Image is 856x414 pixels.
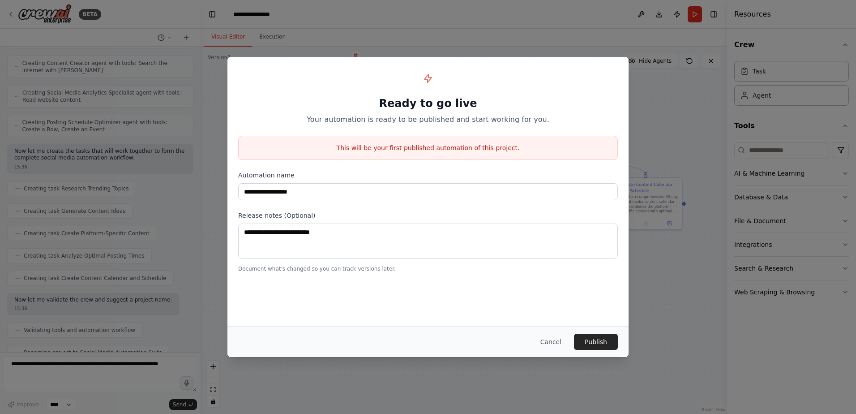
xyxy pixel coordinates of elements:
[238,211,618,220] label: Release notes (Optional)
[238,265,618,272] p: Document what's changed so you can track versions later.
[238,171,618,180] label: Automation name
[239,143,617,152] p: This will be your first published automation of this project.
[533,334,569,350] button: Cancel
[238,96,618,111] h1: Ready to go live
[238,114,618,125] p: Your automation is ready to be published and start working for you.
[574,334,618,350] button: Publish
